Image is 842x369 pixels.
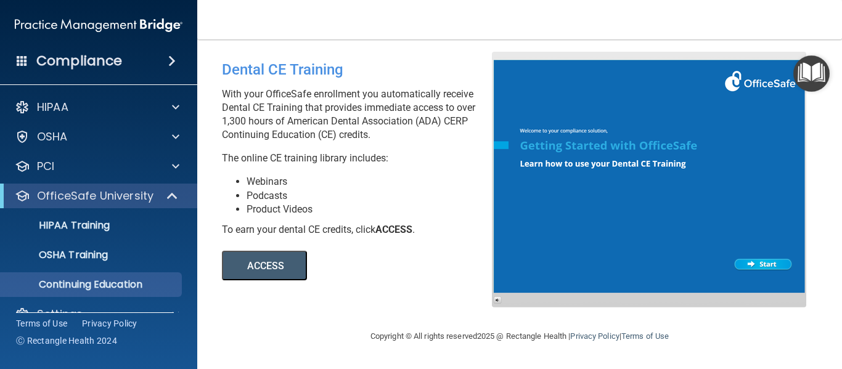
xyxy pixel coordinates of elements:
[222,152,501,165] p: The online CE training library includes:
[222,223,501,237] div: To earn your dental CE credits, click .
[247,175,501,189] li: Webinars
[37,307,83,322] p: Settings
[16,317,67,330] a: Terms of Use
[247,189,501,203] li: Podcasts
[37,189,153,203] p: OfficeSafe University
[222,262,559,271] a: ACCESS
[8,278,176,291] p: Continuing Education
[16,335,117,347] span: Ⓒ Rectangle Health 2024
[15,189,179,203] a: OfficeSafe University
[37,100,68,115] p: HIPAA
[793,55,830,92] button: Open Resource Center
[222,87,501,142] p: With your OfficeSafe enrollment you automatically receive Dental CE Training that provides immedi...
[295,317,745,356] div: Copyright © All rights reserved 2025 @ Rectangle Health | |
[15,159,179,174] a: PCI
[8,219,110,232] p: HIPAA Training
[37,159,54,174] p: PCI
[15,129,179,144] a: OSHA
[8,249,108,261] p: OSHA Training
[36,52,122,70] h4: Compliance
[247,203,501,216] li: Product Videos
[222,251,307,280] button: ACCESS
[375,224,412,235] b: ACCESS
[15,307,179,322] a: Settings
[621,331,669,341] a: Terms of Use
[15,13,182,38] img: PMB logo
[222,52,501,87] div: Dental CE Training
[570,331,619,341] a: Privacy Policy
[82,317,137,330] a: Privacy Policy
[37,129,68,144] p: OSHA
[15,100,179,115] a: HIPAA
